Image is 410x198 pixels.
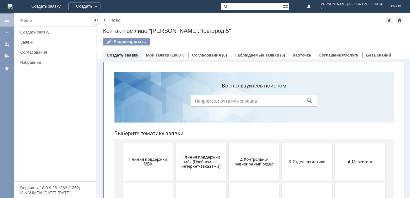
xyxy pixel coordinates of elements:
div: Добавить в избранное [385,16,393,24]
a: Согласования [18,47,95,57]
span: 8. Отдел качества [174,133,221,137]
button: 5. Административно-хозяйственный отдел [13,116,64,154]
button: Отдел-ИТ (Офис) [172,157,223,195]
a: Мои заявки [2,39,12,49]
div: Сделать домашней страницей [396,16,403,24]
button: 8. Отдел качества [172,116,223,154]
div: Избранное [20,60,85,65]
div: (1000+) [170,53,184,57]
button: 7. Служба безопасности [119,116,170,154]
span: 3. Отдел логистики [174,92,221,97]
input: Например, почта или справка [81,28,208,40]
div: Меню [20,17,32,24]
a: Назад [109,18,120,22]
span: Отдел ИТ (1С) [68,173,115,178]
div: Версия: 4.18.0.9.26.1362 (1362) [20,186,90,190]
a: Заявки [18,37,95,47]
button: 2. Контрольно-ревизионный отдел [119,76,170,114]
a: Мои заявки [146,53,169,57]
button: Отдел-ИТ (Битрикс24 и CRM) [119,157,170,195]
span: Отдел-ИТ (Битрикс24 и CRM) [121,171,168,180]
a: Соглашения/Услуги [319,53,359,57]
div: Контактное лицо "[PERSON_NAME].Новгород 5" [103,28,404,34]
button: 1 линия поддержки мбк (Проблемы с интернет-заказами) [66,76,117,114]
span: Отдел-ИТ (Офис) [174,173,221,178]
a: Создать заявку [18,27,95,37]
a: База знаний [366,53,391,57]
a: Создать заявку [107,53,138,57]
span: Финансовый отдел [227,173,274,178]
span: 5. Административно-хозяйственный отдел [15,130,62,140]
a: Мои согласования [2,51,12,61]
button: 6. Закупки [66,116,117,154]
button: 3. Отдел логистики [172,76,223,114]
img: logo [8,4,13,9]
span: 9. Отдел-ИТ (Для МБК и Пекарни) [227,130,274,140]
a: Согласования [192,53,221,57]
span: 5 [320,6,383,10]
div: (0) [280,53,285,57]
span: [PERSON_NAME][GEOGRAPHIC_DATA] [320,3,383,6]
a: Наблюдаемые заявки [235,53,279,57]
span: 7. Служба безопасности [121,133,168,137]
div: Скрыть меню [92,16,100,24]
button: Отдел ИТ (1С) [66,157,117,195]
span: Бухгалтерия (для мбк) [15,173,62,178]
button: 9. Отдел-ИТ (Для МБК и Пекарни) [226,116,276,154]
span: 2. Контрольно-ревизионный отдел [121,90,168,99]
header: Выберите тематику заявки [5,63,284,69]
span: 4. Маркетинг [227,92,274,97]
span: 1 линия поддержки мбк (Проблемы с интернет-заказами) [68,87,115,102]
span: Расширенный поиск [283,3,289,9]
div: Создать заявку [20,30,92,34]
a: Перейти на домашнюю страницу [8,4,13,9]
button: Финансовый отдел [226,157,276,195]
button: 1 линия поддержки МБК [13,76,64,114]
span: 1 линия поддержки МБК [15,90,62,99]
button: Бухгалтерия (для мбк) [13,157,64,195]
div: © NAUMEN [DATE]-[DATE] [20,191,90,195]
div: Создать [68,3,100,10]
label: Воспользуйтесь поиском [81,15,208,22]
div: (0) [222,53,227,57]
span: 6. Закупки [68,133,115,137]
div: Согласования [20,50,92,55]
a: Карточка [293,53,311,57]
a: Создать заявку [2,28,12,38]
div: Заявки [20,40,92,45]
button: 4. Маркетинг [226,76,276,114]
